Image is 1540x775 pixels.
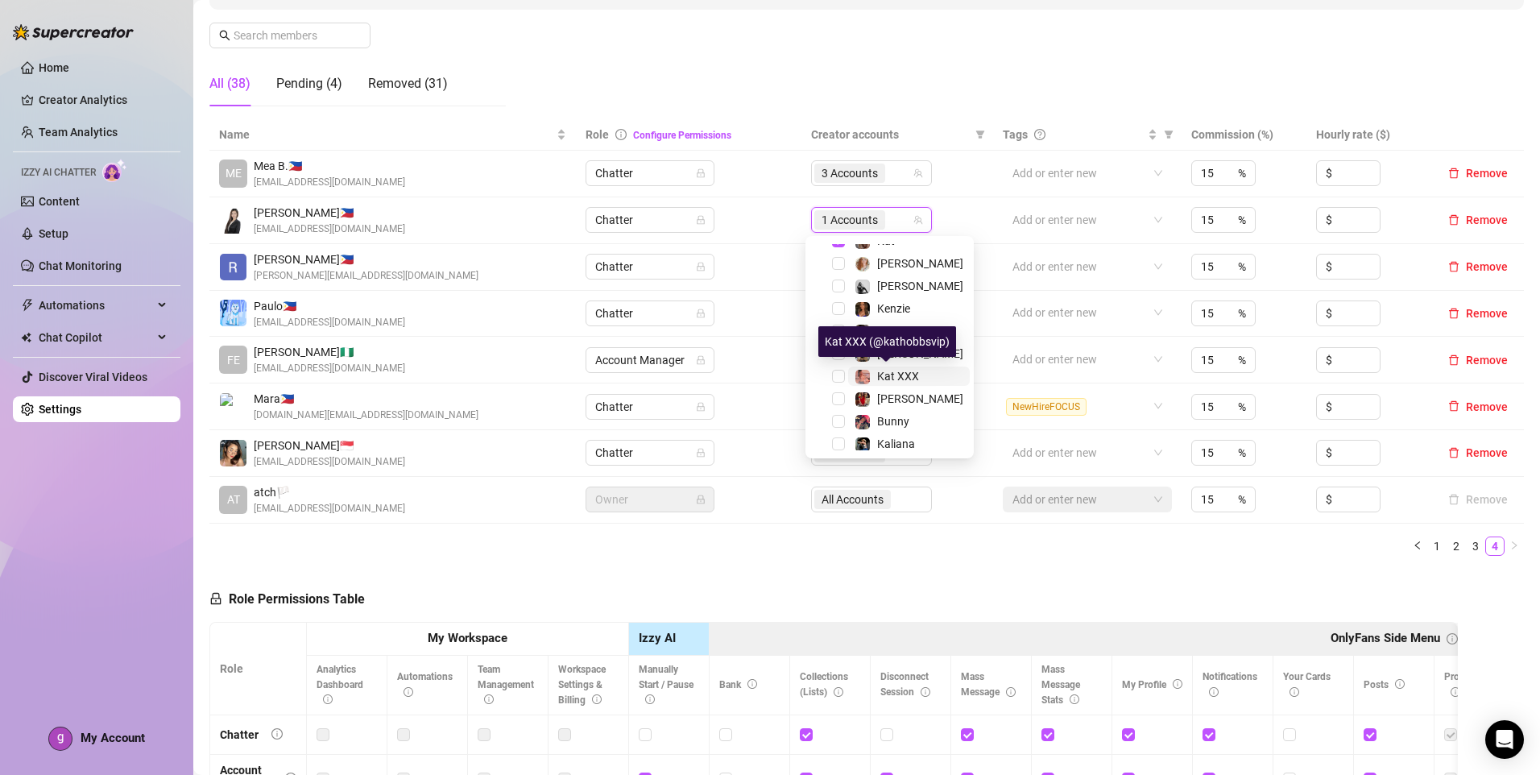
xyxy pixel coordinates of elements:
span: [PERSON_NAME] 🇳🇬 [254,343,405,361]
span: info-circle [1173,679,1182,689]
img: Jessa Cadiogan [220,207,246,234]
li: 4 [1485,537,1505,556]
a: Settings [39,403,81,416]
span: filter [972,122,988,147]
span: Analytics Dashboard [317,664,363,706]
span: Chat Copilot [39,325,153,350]
span: Mea B. 🇵🇭 [254,157,405,175]
span: Bunny [877,415,909,428]
span: Promotions [1444,671,1495,698]
span: My Profile [1122,679,1182,690]
span: [EMAIL_ADDRESS][DOMAIN_NAME] [254,315,405,330]
span: thunderbolt [21,299,34,312]
span: [DOMAIN_NAME][EMAIL_ADDRESS][DOMAIN_NAME] [254,408,478,423]
a: 3 [1467,537,1484,555]
span: [EMAIL_ADDRESS][DOMAIN_NAME] [254,454,405,470]
span: info-circle [323,694,333,704]
span: info-circle [1209,687,1219,697]
span: Bank [719,679,757,690]
button: Remove [1442,210,1514,230]
span: delete [1448,214,1459,226]
span: Automations [397,671,453,698]
img: ACg8ocLaERWGdaJpvS6-rLHcOAzgRyAZWNC8RBO3RRpGdFYGyWuJXA=s96-c [49,727,72,750]
span: info-circle [1447,633,1458,644]
span: info-circle [404,687,413,697]
span: Select tree node [832,257,845,270]
span: Remove [1466,213,1508,226]
div: All (38) [209,74,250,93]
a: 4 [1486,537,1504,555]
span: info-circle [1006,687,1016,697]
span: delete [1448,354,1459,366]
span: Name [219,126,553,143]
span: delete [1448,400,1459,412]
span: Remove [1466,167,1508,180]
span: Select tree node [832,280,845,292]
button: Remove [1442,443,1514,462]
a: 1 [1428,537,1446,555]
span: Remove [1466,307,1508,320]
img: Kaliana [855,437,870,452]
span: 3 Accounts [814,164,885,183]
img: Amy Pond [855,257,870,271]
span: info-circle [1070,694,1079,704]
span: lock [696,402,706,412]
button: Remove [1442,490,1514,509]
span: [PERSON_NAME] [877,392,963,405]
h5: Role Permissions Table [209,590,365,609]
span: Chatter [595,441,705,465]
span: Chatter [595,255,705,279]
span: Collections (Lists) [800,671,848,698]
span: Mass Message [961,671,1016,698]
li: 1 [1427,537,1447,556]
span: team [913,215,923,225]
span: Chatter [595,161,705,185]
strong: OnlyFans Side Menu [1331,631,1440,645]
span: info-circle [592,694,602,704]
span: info-circle [1451,687,1460,697]
a: 2 [1447,537,1465,555]
th: Commission (%) [1182,119,1307,151]
span: Mass Message Stats [1041,664,1080,706]
span: [PERSON_NAME] 🇵🇭 [254,204,405,222]
a: Setup [39,227,68,240]
span: [EMAIL_ADDRESS][DOMAIN_NAME] [254,222,405,237]
span: [PERSON_NAME] [877,257,963,270]
span: My Account [81,731,145,745]
span: Manually Start / Pause [639,664,693,706]
a: Content [39,195,80,208]
span: Remove [1466,446,1508,459]
a: Team Analytics [39,126,118,139]
img: Mara [220,393,246,420]
span: delete [1448,447,1459,458]
span: Chatter [595,301,705,325]
th: Role [210,623,307,715]
button: Remove [1442,164,1514,183]
span: Tyra [877,325,900,338]
span: NewHireFOCUS [1006,398,1087,416]
img: Kenzie [855,302,870,317]
div: Chatter [220,726,259,744]
span: [EMAIL_ADDRESS][DOMAIN_NAME] [254,175,405,190]
button: Remove [1442,350,1514,370]
div: Removed (31) [368,74,448,93]
img: Caroline [855,392,870,407]
span: Role [586,128,609,141]
span: question-circle [1034,129,1045,140]
a: Configure Permissions [633,130,731,141]
span: Posts [1364,679,1405,690]
img: Bunny [855,415,870,429]
img: Jade Marcelo [220,440,246,466]
a: Creator Analytics [39,87,168,113]
span: Select tree node [832,415,845,428]
span: FE [227,351,240,369]
span: Remove [1466,260,1508,273]
strong: Izzy AI [639,631,676,645]
li: 2 [1447,537,1466,556]
span: Creator accounts [811,126,969,143]
span: Notifications [1203,671,1257,698]
img: Paulo [220,300,246,326]
span: Select tree node [832,437,845,450]
span: Kenzie [877,302,910,315]
span: filter [975,130,985,139]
